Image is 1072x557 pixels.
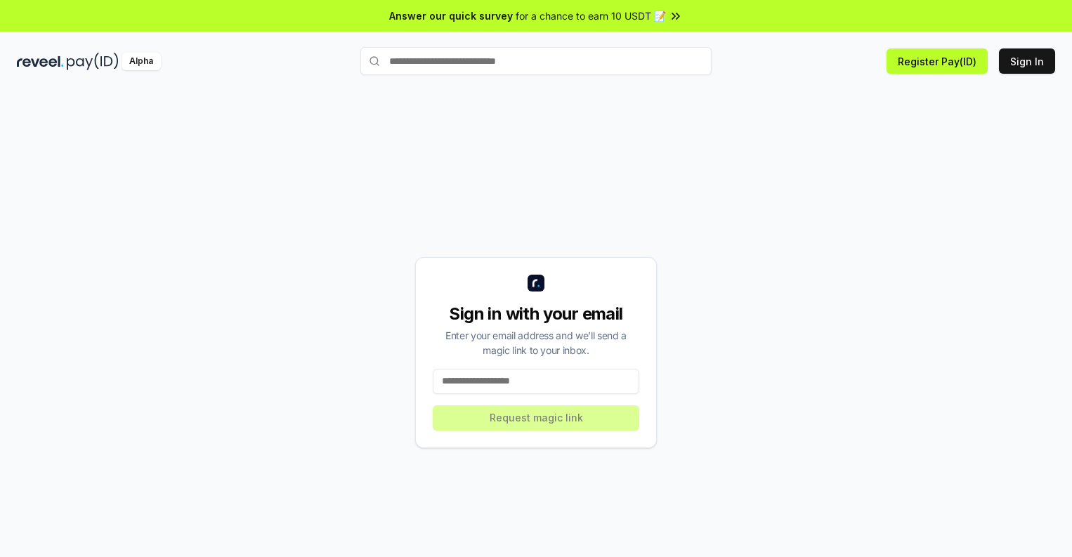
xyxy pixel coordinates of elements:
span: Answer our quick survey [389,8,513,23]
button: Sign In [999,48,1055,74]
img: pay_id [67,53,119,70]
div: Sign in with your email [433,303,639,325]
div: Alpha [122,53,161,70]
button: Register Pay(ID) [887,48,988,74]
div: Enter your email address and we’ll send a magic link to your inbox. [433,328,639,358]
img: logo_small [528,275,544,291]
span: for a chance to earn 10 USDT 📝 [516,8,666,23]
img: reveel_dark [17,53,64,70]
